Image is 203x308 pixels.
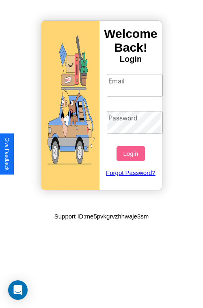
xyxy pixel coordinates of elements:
[54,211,149,222] p: Support ID: me5pvkgrvzhhwaje3sm
[117,146,145,161] button: Login
[99,55,162,64] h4: Login
[41,21,99,190] img: gif
[8,280,28,300] div: Open Intercom Messenger
[4,138,10,170] div: Give Feedback
[103,161,159,184] a: Forgot Password?
[99,27,162,55] h3: Welcome Back!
